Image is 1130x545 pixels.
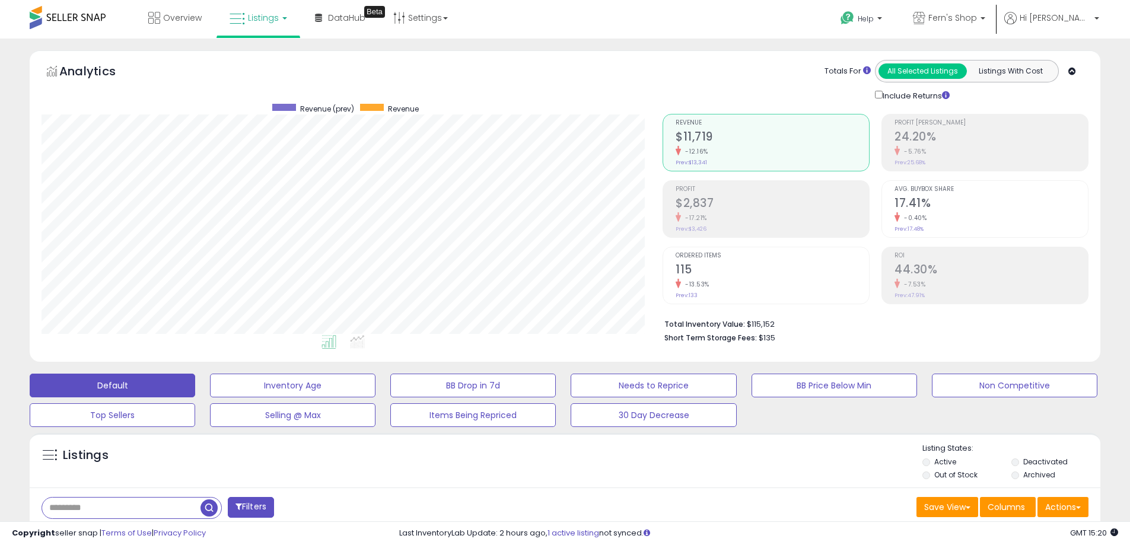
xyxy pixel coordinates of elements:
[866,88,964,102] div: Include Returns
[210,374,375,397] button: Inventory Age
[63,447,109,464] h5: Listings
[101,527,152,538] a: Terms of Use
[932,374,1097,397] button: Non Competitive
[916,497,978,517] button: Save View
[228,497,274,518] button: Filters
[30,403,195,427] button: Top Sellers
[681,213,707,222] small: -17.21%
[571,403,736,427] button: 30 Day Decrease
[676,120,869,126] span: Revenue
[12,528,206,539] div: seller snap | |
[980,497,1036,517] button: Columns
[858,14,874,24] span: Help
[676,159,707,166] small: Prev: $13,341
[248,12,279,24] span: Listings
[934,470,978,480] label: Out of Stock
[831,2,894,39] a: Help
[390,374,556,397] button: BB Drop in 7d
[759,332,775,343] span: $135
[664,319,745,329] b: Total Inventory Value:
[571,374,736,397] button: Needs to Reprice
[210,403,375,427] button: Selling @ Max
[390,403,556,427] button: Items Being Repriced
[988,501,1025,513] span: Columns
[1004,12,1099,39] a: Hi [PERSON_NAME]
[681,280,709,289] small: -13.53%
[154,527,206,538] a: Privacy Policy
[1020,12,1091,24] span: Hi [PERSON_NAME]
[922,443,1100,454] p: Listing States:
[1037,497,1088,517] button: Actions
[895,159,925,166] small: Prev: 25.68%
[388,104,419,114] span: Revenue
[840,11,855,26] i: Get Help
[928,12,977,24] span: Fern's Shop
[895,130,1088,146] h2: 24.20%
[895,120,1088,126] span: Profit [PERSON_NAME]
[895,263,1088,279] h2: 44.30%
[676,186,869,193] span: Profit
[664,316,1080,330] li: $115,152
[163,12,202,24] span: Overview
[900,147,926,156] small: -5.76%
[878,63,967,79] button: All Selected Listings
[1070,527,1118,538] span: 2025-10-7 15:20 GMT
[548,527,599,538] a: 1 active listing
[59,63,139,82] h5: Analytics
[676,225,706,232] small: Prev: $3,426
[676,292,698,299] small: Prev: 133
[681,147,708,156] small: -12.16%
[676,263,869,279] h2: 115
[676,253,869,259] span: Ordered Items
[966,63,1055,79] button: Listings With Cost
[30,374,195,397] button: Default
[895,292,925,299] small: Prev: 47.91%
[895,253,1088,259] span: ROI
[399,528,1118,539] div: Last InventoryLab Update: 2 hours ago, not synced.
[895,225,924,232] small: Prev: 17.48%
[895,186,1088,193] span: Avg. Buybox Share
[895,196,1088,212] h2: 17.41%
[300,104,354,114] span: Revenue (prev)
[1023,457,1068,467] label: Deactivated
[328,12,365,24] span: DataHub
[825,66,871,77] div: Totals For
[364,6,385,18] div: Tooltip anchor
[676,130,869,146] h2: $11,719
[676,196,869,212] h2: $2,837
[752,374,917,397] button: BB Price Below Min
[900,213,927,222] small: -0.40%
[664,333,757,343] b: Short Term Storage Fees:
[1023,470,1055,480] label: Archived
[934,457,956,467] label: Active
[900,280,925,289] small: -7.53%
[12,527,55,538] strong: Copyright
